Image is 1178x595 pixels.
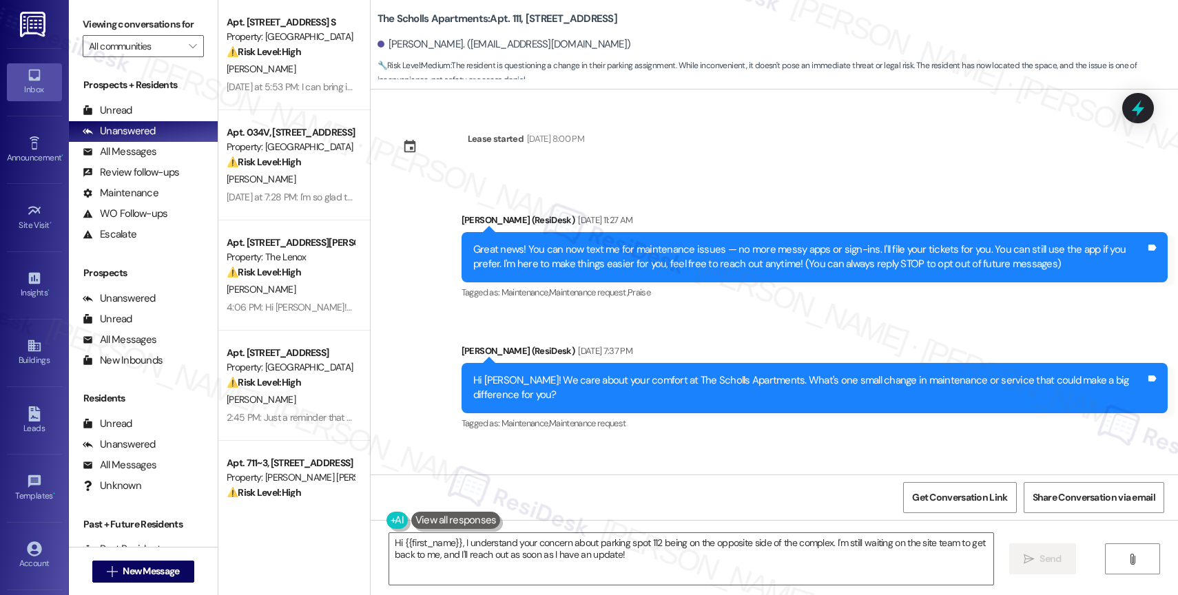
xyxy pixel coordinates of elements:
strong: ⚠️ Risk Level: High [227,266,301,278]
strong: 🔧 Risk Level: Medium [378,60,451,71]
a: Leads [7,402,62,439]
div: Tagged as: [462,413,1168,433]
textarea: Hi {{first_name}}, I understand your concern about parking spot 112 being on the opposite side of... [389,533,993,585]
div: [PERSON_NAME]. ([EMAIL_ADDRESS][DOMAIN_NAME]) [378,37,631,52]
div: Escalate [83,227,136,242]
strong: ⚠️ Risk Level: High [227,156,301,168]
a: Insights • [7,267,62,304]
button: New Message [92,561,194,583]
div: Unread [83,312,132,326]
div: [DATE] 7:37 PM [575,344,632,358]
div: Property: [GEOGRAPHIC_DATA] [227,140,354,154]
div: [DATE] 11:27 AM [575,213,632,227]
div: Prospects + Residents [69,78,218,92]
div: Prospects [69,266,218,280]
div: Property: [PERSON_NAME] [PERSON_NAME] Apartments [227,470,354,485]
img: ResiDesk Logo [20,12,48,37]
div: WO Follow-ups [83,207,167,221]
a: Inbox [7,63,62,101]
button: Get Conversation Link [903,482,1016,513]
div: [PERSON_NAME] (ResiDesk) [462,213,1168,232]
span: • [48,286,50,295]
div: Property: [GEOGRAPHIC_DATA] [227,30,354,44]
div: Apt. [STREET_ADDRESS] [227,346,354,360]
span: [PERSON_NAME] [227,393,296,406]
strong: ⚠️ Risk Level: High [227,45,301,58]
div: Apt. 711~3, [STREET_ADDRESS] [227,456,354,470]
a: Buildings [7,334,62,371]
span: Get Conversation Link [912,490,1007,505]
i:  [1127,554,1137,565]
span: [PERSON_NAME] [227,173,296,185]
span: Maintenance , [502,286,549,298]
span: Maintenance request , [549,286,628,298]
span: [PERSON_NAME] [227,283,296,295]
button: Send [1009,543,1076,574]
button: Share Conversation via email [1024,482,1164,513]
div: [DATE] 8:00 PM [524,132,584,146]
div: Unanswered [83,291,156,306]
div: Tagged as: [462,282,1168,302]
span: Maintenance , [502,417,549,429]
div: Past Residents [83,542,166,556]
i:  [107,566,117,577]
div: Review follow-ups [83,165,179,180]
div: 2:45 PM: Just a reminder that work orders are completed in the order they are submitted. If your ... [227,411,1021,424]
span: New Message [123,564,179,578]
div: Property: The Lenox [227,250,354,264]
div: All Messages [83,458,156,472]
span: Share Conversation via email [1033,490,1155,505]
strong: ⚠️ Risk Level: High [227,376,301,388]
span: Maintenance request [549,417,626,429]
div: Apt. [STREET_ADDRESS] S [227,15,354,30]
div: New Inbounds [83,353,163,368]
a: Account [7,537,62,574]
div: Apt. 034V, [STREET_ADDRESS] [227,125,354,140]
div: [DATE] at 5:53 PM: I can bring in a roommate though, right? [227,81,459,93]
i:  [1024,554,1034,565]
div: Past + Future Residents [69,517,218,532]
div: 4:06 PM: Hi [PERSON_NAME]! Are you referring to the split payment? [227,301,502,313]
a: Templates • [7,470,62,507]
div: Residents [69,391,218,406]
div: All Messages [83,145,156,159]
div: Maintenance [83,186,158,200]
div: Unread [83,417,132,431]
span: [PERSON_NAME] [227,63,296,75]
span: • [53,489,55,499]
div: Hi [PERSON_NAME]! We care about your comfort at The Scholls Apartments. What's one small change i... [473,373,1146,403]
span: • [50,218,52,228]
div: Unknown [83,479,141,493]
div: Great news! You can now text me for maintenance issues — no more messy apps or sign-ins. I'll fil... [473,242,1146,272]
div: All Messages [83,333,156,347]
span: Send [1040,552,1061,566]
i:  [189,41,196,52]
div: Unread [83,103,132,118]
a: Site Visit • [7,199,62,236]
div: Unanswered [83,124,156,138]
div: Unanswered [83,437,156,452]
span: : The resident is questioning a change in their parking assignment. While inconvenient, it doesn'... [378,59,1178,88]
input: All communities [89,35,182,57]
strong: ⚠️ Risk Level: High [227,486,301,499]
label: Viewing conversations for [83,14,204,35]
span: Praise [628,286,650,298]
div: Property: [GEOGRAPHIC_DATA] [227,360,354,375]
b: The Scholls Apartments: Apt. 111, [STREET_ADDRESS] [378,12,617,26]
div: Apt. [STREET_ADDRESS][PERSON_NAME] [227,236,354,250]
div: Lease started [468,132,524,146]
div: [PERSON_NAME] (ResiDesk) [462,344,1168,363]
span: • [61,151,63,160]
